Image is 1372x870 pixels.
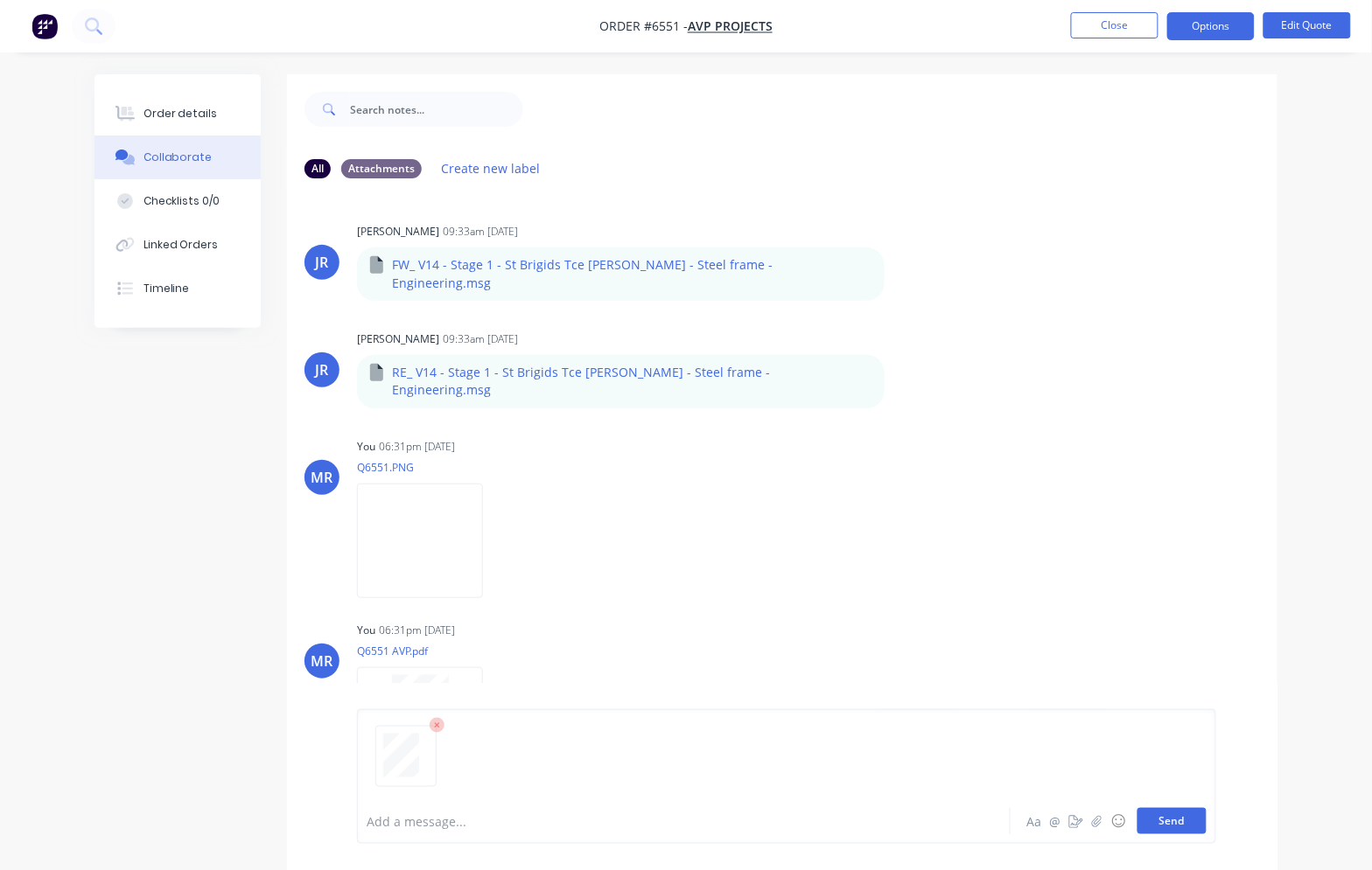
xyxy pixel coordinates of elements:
input: Search notes... [350,92,523,127]
div: Checklists 0/0 [143,193,220,209]
div: 09:33am [DATE] [443,224,518,240]
p: Q6551.PNG [357,460,500,475]
div: [PERSON_NAME] [357,331,439,347]
div: MR [311,651,333,672]
button: Close [1071,12,1158,38]
button: Linked Orders [94,223,261,267]
button: Collaborate [94,136,261,179]
button: Aa [1024,811,1045,832]
div: Order details [143,106,218,122]
a: AVP Projects [688,18,773,35]
div: Attachments [341,159,422,178]
div: JR [316,359,329,380]
button: Edit Quote [1263,12,1351,38]
div: Timeline [143,281,190,296]
div: 06:31pm [DATE] [379,439,455,455]
button: Checklists 0/0 [94,179,261,223]
div: Collaborate [143,150,213,165]
img: Factory [31,13,58,39]
button: Create new label [432,157,549,180]
button: Options [1167,12,1255,40]
button: Timeline [94,267,261,310]
div: MR [311,467,333,488]
button: Send [1137,808,1207,834]
p: FW_ V14 - Stage 1 - St Brigids Tce [PERSON_NAME] - Steel frame - Engineering.msg [392,256,871,292]
div: JR [316,252,329,273]
div: You [357,439,375,455]
div: 06:31pm [DATE] [379,623,455,638]
div: Linked Orders [143,237,219,253]
button: ☺ [1108,811,1129,832]
p: Q6551 AVP.pdf [357,644,500,658]
div: All [304,159,331,178]
p: RE_ V14 - Stage 1 - St Brigids Tce [PERSON_NAME] - Steel frame - Engineering.msg [392,364,871,400]
button: @ [1045,811,1066,832]
button: Order details [94,92,261,136]
div: [PERSON_NAME] [357,224,439,240]
div: You [357,623,375,638]
div: 09:33am [DATE] [443,331,518,347]
span: Order #6551 - [599,18,688,35]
